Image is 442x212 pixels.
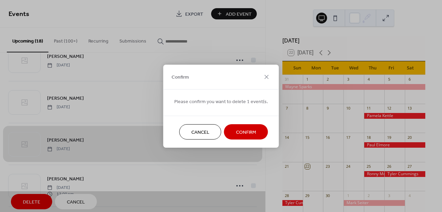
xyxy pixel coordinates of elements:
span: Confirm [236,129,256,136]
button: Confirm [224,124,268,140]
span: Cancel [191,129,209,136]
span: Please confirm you want to delete 1 event(s. [174,98,268,105]
button: Cancel [179,124,221,140]
span: Confirm [172,74,189,81]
